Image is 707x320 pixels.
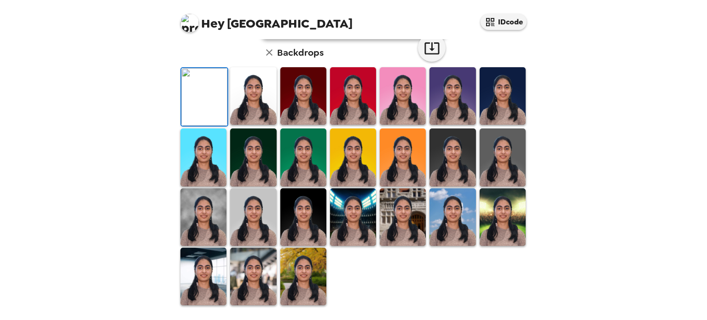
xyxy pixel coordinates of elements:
[277,45,324,60] h6: Backdrops
[181,68,227,126] img: Original
[201,15,224,32] span: Hey
[481,14,527,30] button: IDcode
[180,14,199,32] img: profile pic
[180,9,353,30] span: [GEOGRAPHIC_DATA]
